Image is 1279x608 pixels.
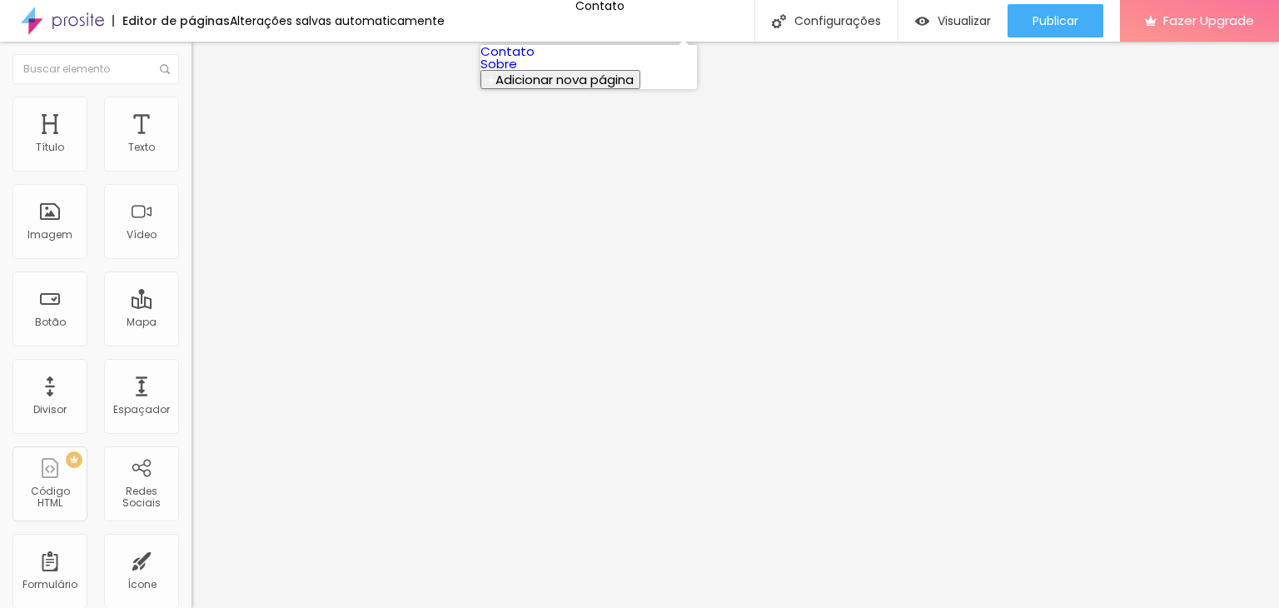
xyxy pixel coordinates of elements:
div: Formulário [22,579,77,591]
div: Redes Sociais [108,486,174,510]
div: Imagem [27,229,72,241]
div: Código HTML [17,486,82,510]
img: view-1.svg [915,14,929,28]
div: Título [36,142,64,153]
button: Adicionar nova página [480,70,640,89]
a: Contato [480,42,535,60]
div: Editor de páginas [112,15,230,27]
button: Publicar [1008,4,1103,37]
a: Sobre [480,55,517,72]
div: Alterações salvas automaticamente [230,15,445,27]
div: Ícone [127,579,157,591]
div: Espaçador [113,404,170,416]
div: Divisor [33,404,67,416]
div: Mapa [127,316,157,328]
span: Adicionar nova página [495,71,634,88]
span: Visualizar [938,14,991,27]
div: Vídeo [127,229,157,241]
div: Botão [35,316,66,328]
span: Fazer Upgrade [1163,13,1254,27]
img: Icone [772,14,786,28]
button: Visualizar [898,4,1008,37]
img: Icone [160,64,170,74]
span: Publicar [1033,14,1078,27]
input: Buscar elemento [12,54,179,84]
div: Texto [128,142,155,153]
